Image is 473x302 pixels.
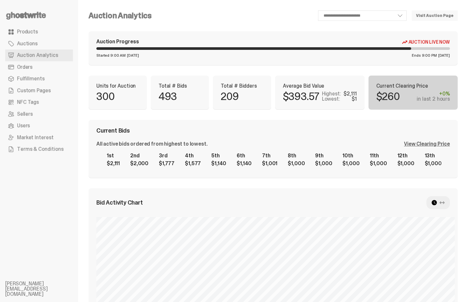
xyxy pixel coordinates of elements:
span: Current Bids [96,128,130,134]
div: 5th [211,153,226,158]
a: Auctions [5,38,73,50]
span: Custom Pages [17,88,51,93]
a: Terms & Conditions [5,143,73,155]
p: $393.57 [283,91,319,102]
div: All active bids ordered from highest to lowest. [96,141,207,147]
span: Products [17,29,38,35]
span: Orders [17,65,33,70]
span: Bid Activity Chart [96,200,143,206]
a: Custom Pages [5,85,73,96]
span: Users [17,123,30,128]
h4: Auction Analytics [89,12,152,20]
div: Auction Progress [96,39,139,45]
p: Units for Auction [96,83,139,89]
span: Fulfillments [17,76,45,81]
div: $1,577 [185,161,201,166]
div: 10th [342,153,359,158]
span: Sellers [17,111,33,117]
div: 6th [237,153,252,158]
p: 209 [221,91,239,102]
a: Fulfillments [5,73,73,85]
a: Sellers [5,108,73,120]
div: $1,140 [237,161,252,166]
li: [PERSON_NAME][EMAIL_ADDRESS][DOMAIN_NAME] [5,281,83,297]
span: [DATE] [127,53,139,57]
a: Products [5,26,73,38]
span: Terms & Conditions [17,147,63,152]
span: Auction Analytics [17,53,58,58]
div: $1,000 [370,161,387,166]
div: $1,140 [211,161,226,166]
div: $1,000 [288,161,305,166]
span: NFC Tags [17,100,39,105]
a: Users [5,120,73,132]
div: +0% [417,91,450,96]
a: Auction Analytics [5,50,73,61]
div: $2,111 [107,161,120,166]
div: 9th [315,153,332,158]
div: View Clearing Price [404,141,450,147]
a: Orders [5,61,73,73]
a: Visit Auction Page [412,10,458,21]
div: $1,000 [315,161,332,166]
a: Market Interest [5,132,73,143]
div: $1,000 [397,161,414,166]
span: Auctions [17,41,38,46]
div: 1st [107,153,120,158]
div: 8th [288,153,305,158]
div: $2,000 [130,161,148,166]
div: $2,111 [343,91,356,96]
div: 13th [425,153,442,158]
p: 493 [159,91,177,102]
p: $260 [376,91,400,102]
div: 7th [262,153,277,158]
p: Highest: [322,91,341,96]
div: $1,001 [262,161,277,166]
div: $1,000 [425,161,442,166]
a: NFC Tags [5,96,73,108]
p: Total # Bids [159,83,201,89]
p: Current Clearing Price [376,83,450,89]
p: 300 [96,91,115,102]
div: in last 2 hours [417,96,450,102]
div: 2nd [130,153,148,158]
div: $1 [352,96,357,102]
div: 11th [370,153,387,158]
div: 3rd [159,153,174,158]
p: Total # Bidders [221,83,263,89]
span: Ends 9:00 PM [412,53,437,57]
div: 4th [185,153,201,158]
span: Started 9:00 AM [96,53,126,57]
p: Average Bid Value [283,83,357,89]
span: [DATE] [438,53,450,57]
p: Lowest: [322,96,340,102]
span: Market Interest [17,135,54,140]
div: $1,777 [159,161,174,166]
span: Auction Live Now [409,39,450,45]
div: $1,000 [342,161,359,166]
div: 12th [397,153,414,158]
